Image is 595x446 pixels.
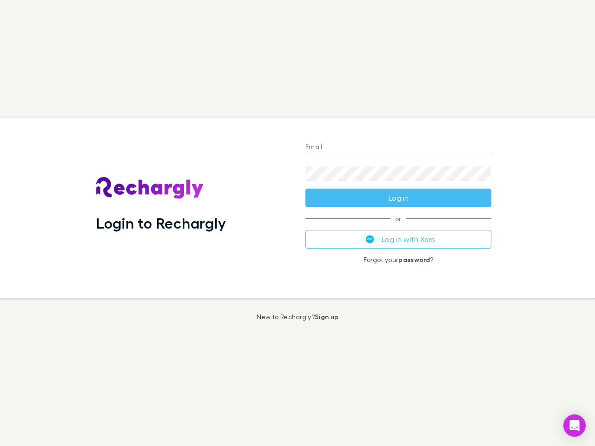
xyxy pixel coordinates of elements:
h1: Login to Rechargly [96,214,226,232]
p: Forgot your ? [305,256,491,263]
img: Rechargly's Logo [96,177,204,199]
img: Xero's logo [366,235,374,243]
a: Sign up [315,313,338,321]
p: New to Rechargly? [257,313,339,321]
span: or [305,218,491,219]
button: Log in with Xero [305,230,491,249]
div: Open Intercom Messenger [563,414,586,437]
a: password [398,256,430,263]
button: Log in [305,189,491,207]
